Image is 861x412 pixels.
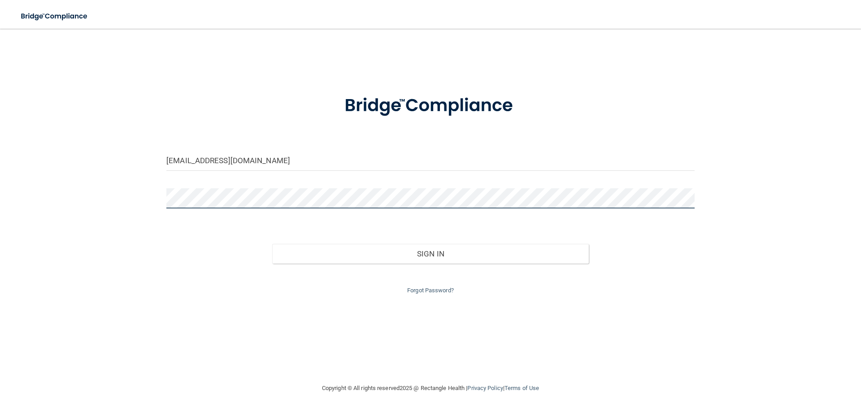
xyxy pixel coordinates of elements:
iframe: Drift Widget Chat Controller [706,348,850,384]
input: Email [166,151,695,171]
button: Sign In [272,244,589,264]
a: Privacy Policy [467,385,503,391]
a: Terms of Use [504,385,539,391]
a: Forgot Password? [407,287,454,294]
img: bridge_compliance_login_screen.278c3ca4.svg [13,7,96,26]
img: bridge_compliance_login_screen.278c3ca4.svg [326,82,535,129]
div: Copyright © All rights reserved 2025 @ Rectangle Health | | [267,374,594,403]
